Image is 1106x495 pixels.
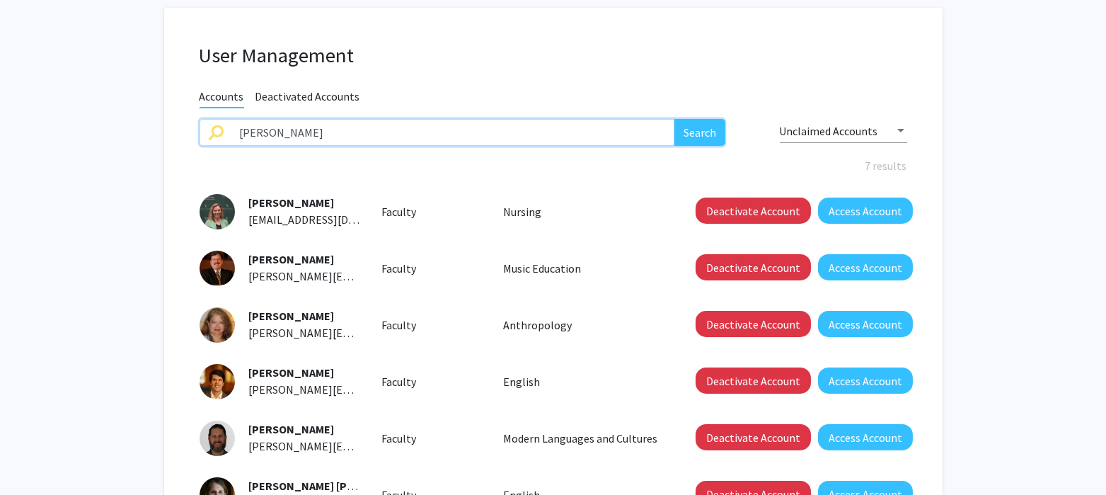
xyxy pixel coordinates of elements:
[200,364,235,399] img: Profile Picture
[503,373,664,390] p: English
[249,326,506,340] span: [PERSON_NAME][EMAIL_ADDRESS][DOMAIN_NAME]
[249,195,335,210] span: [PERSON_NAME]
[696,311,811,337] button: Deactivate Account
[249,479,422,493] span: [PERSON_NAME] [PERSON_NAME]
[371,203,492,220] div: Faculty
[249,422,335,436] span: [PERSON_NAME]
[696,198,811,224] button: Deactivate Account
[371,260,492,277] div: Faculty
[503,260,664,277] p: Music Education
[249,439,506,453] span: [PERSON_NAME][EMAIL_ADDRESS][DOMAIN_NAME]
[674,119,725,146] button: Search
[371,317,492,334] div: Faculty
[249,212,422,227] span: [EMAIL_ADDRESS][DOMAIN_NAME]
[818,311,913,337] button: Access Account
[255,89,360,107] span: Deactivated Accounts
[11,431,60,484] iframe: Chat
[200,421,235,456] img: Profile Picture
[249,309,335,323] span: [PERSON_NAME]
[249,382,506,397] span: [PERSON_NAME][EMAIL_ADDRESS][DOMAIN_NAME]
[818,424,913,450] button: Access Account
[371,373,492,390] div: Faculty
[818,198,913,224] button: Access Account
[189,157,918,174] div: 7 results
[249,269,506,283] span: [PERSON_NAME][EMAIL_ADDRESS][DOMAIN_NAME]
[818,368,913,394] button: Access Account
[200,251,235,286] img: Profile Picture
[696,368,811,394] button: Deactivate Account
[780,124,878,138] span: Unclaimed Accounts
[503,317,664,334] p: Anthropology
[249,365,335,380] span: [PERSON_NAME]
[231,119,675,146] input: Search name, email, or institution ID to access an account and make admin changes.
[200,307,235,343] img: Profile Picture
[503,430,664,447] p: Modern Languages and Cultures
[503,203,664,220] p: Nursing
[818,254,913,280] button: Access Account
[696,254,811,280] button: Deactivate Account
[696,424,811,450] button: Deactivate Account
[371,430,492,447] div: Faculty
[200,194,235,229] img: Profile Picture
[249,252,335,266] span: [PERSON_NAME]
[200,89,244,108] span: Accounts
[200,43,907,68] h1: User Management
